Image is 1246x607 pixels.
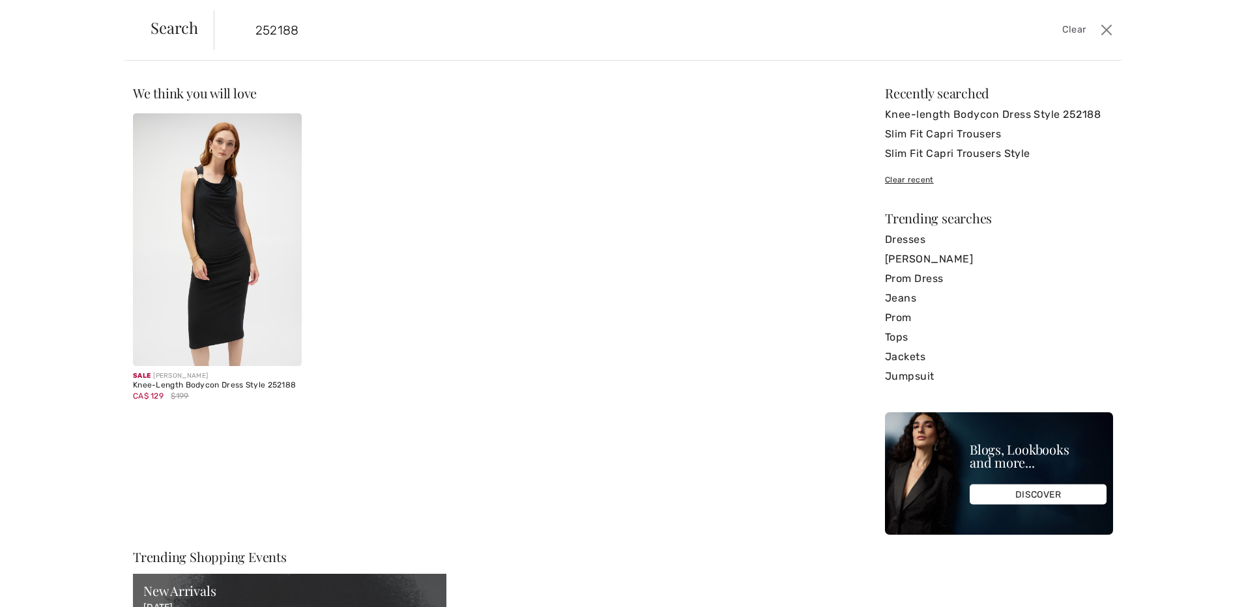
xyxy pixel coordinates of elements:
a: Knee-Length Bodycon Dress Style 252188. Black [133,113,302,366]
div: [PERSON_NAME] [133,371,302,381]
a: Tops [885,328,1113,347]
div: DISCOVER [970,485,1107,505]
span: Search [151,20,198,35]
button: Close [1096,20,1116,40]
a: [PERSON_NAME] [885,249,1113,269]
span: Clear [1062,23,1086,37]
div: New Arrivals [143,584,436,597]
a: Dresses [885,230,1113,249]
a: Knee-length Bodycon Dress Style 252188 [885,105,1113,124]
div: Clear recent [885,174,1113,186]
a: Slim Fit Capri Trousers Style [885,144,1113,163]
a: Jumpsuit [885,367,1113,386]
a: Prom [885,308,1113,328]
a: Jeans [885,289,1113,308]
div: Trending Shopping Events [133,550,446,563]
div: Knee-Length Bodycon Dress Style 252188 [133,381,302,390]
span: Chat [29,9,55,21]
span: CA$ 129 [133,391,164,401]
a: Prom Dress [885,269,1113,289]
span: Sale [133,372,151,380]
span: We think you will love [133,84,257,102]
div: Blogs, Lookbooks and more... [970,443,1107,469]
input: TYPE TO SEARCH [246,10,884,49]
div: Trending searches [885,212,1113,225]
span: $199 [171,390,188,402]
a: Jackets [885,347,1113,367]
a: Slim Fit Capri Trousers [885,124,1113,144]
div: Recently searched [885,87,1113,100]
img: Blogs, Lookbooks and more... [885,412,1113,535]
